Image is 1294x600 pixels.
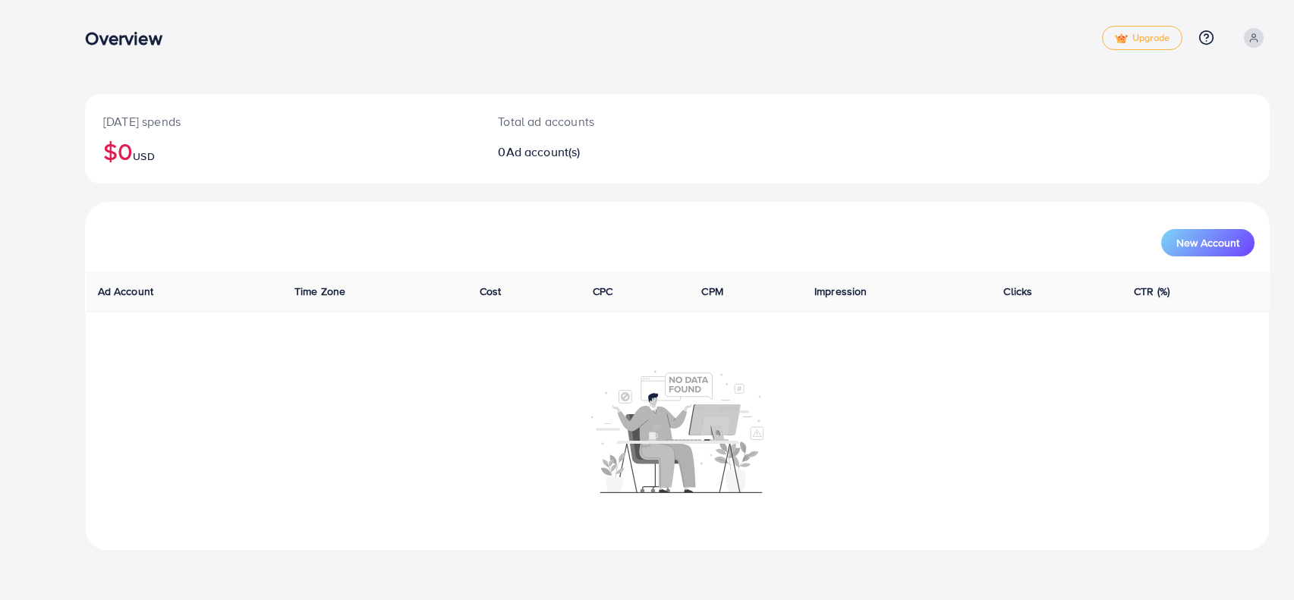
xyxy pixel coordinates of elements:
[480,284,502,299] span: Cost
[498,112,757,130] p: Total ad accounts
[1115,33,1170,44] span: Upgrade
[498,145,757,159] h2: 0
[701,284,723,299] span: CPM
[814,284,867,299] span: Impression
[1102,26,1182,50] a: tickUpgrade
[98,284,154,299] span: Ad Account
[103,137,461,165] h2: $0
[85,27,174,49] h3: Overview
[103,112,461,130] p: [DATE] spends
[591,369,764,493] img: No account
[506,143,581,160] span: Ad account(s)
[133,149,154,164] span: USD
[1003,284,1032,299] span: Clicks
[1176,237,1239,248] span: New Account
[1134,284,1170,299] span: CTR (%)
[1115,33,1128,44] img: tick
[593,284,612,299] span: CPC
[1161,229,1255,256] button: New Account
[294,284,345,299] span: Time Zone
